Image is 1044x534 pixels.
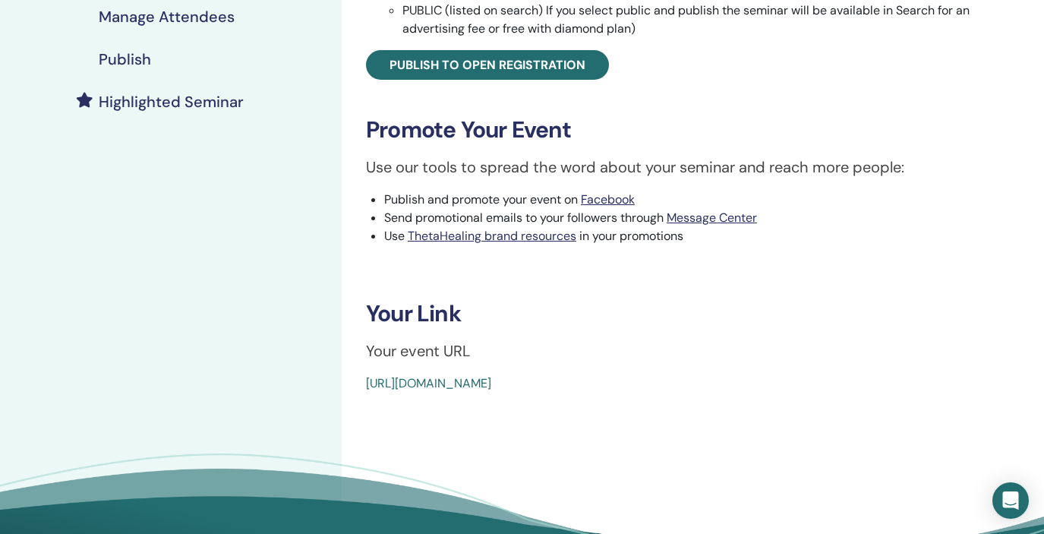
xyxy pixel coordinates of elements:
h4: Highlighted Seminar [99,93,244,111]
h3: Promote Your Event [366,116,1014,144]
li: Send promotional emails to your followers through [384,209,1014,227]
span: Publish to open registration [390,57,585,73]
h3: Your Link [366,300,1014,327]
a: Publish to open registration [366,50,609,80]
h4: Publish [99,50,151,68]
a: Message Center [667,210,757,226]
a: Facebook [581,191,635,207]
p: Use our tools to spread the word about your seminar and reach more people: [366,156,1014,179]
li: PUBLIC (listed on search) If you select public and publish the seminar will be available in Searc... [402,2,1014,38]
p: Your event URL [366,340,1014,362]
h4: Manage Attendees [99,8,235,26]
li: Use in your promotions [384,227,1014,245]
a: [URL][DOMAIN_NAME] [366,375,491,391]
div: Open Intercom Messenger [992,482,1029,519]
a: ThetaHealing brand resources [408,228,576,244]
li: Publish and promote your event on [384,191,1014,209]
